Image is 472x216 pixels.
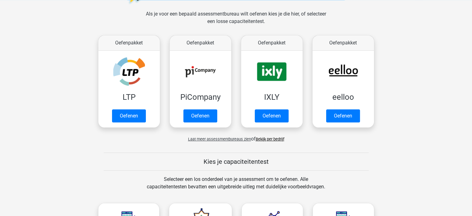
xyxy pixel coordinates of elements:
div: Selecteer een los onderdeel van je assessment om te oefenen. Alle capaciteitentesten bevatten een... [141,176,331,198]
div: of [93,130,379,143]
a: Oefenen [183,109,217,122]
h5: Kies je capaciteitentest [104,158,369,165]
a: Oefenen [112,109,146,122]
span: Laat meer assessmentbureaus zien [188,137,251,141]
div: Als je voor een bepaald assessmentbureau wilt oefenen kies je die hier, of selecteer een losse ca... [141,10,331,33]
a: Bekijk per bedrijf [256,137,284,141]
a: Oefenen [255,109,289,122]
a: Oefenen [326,109,360,122]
